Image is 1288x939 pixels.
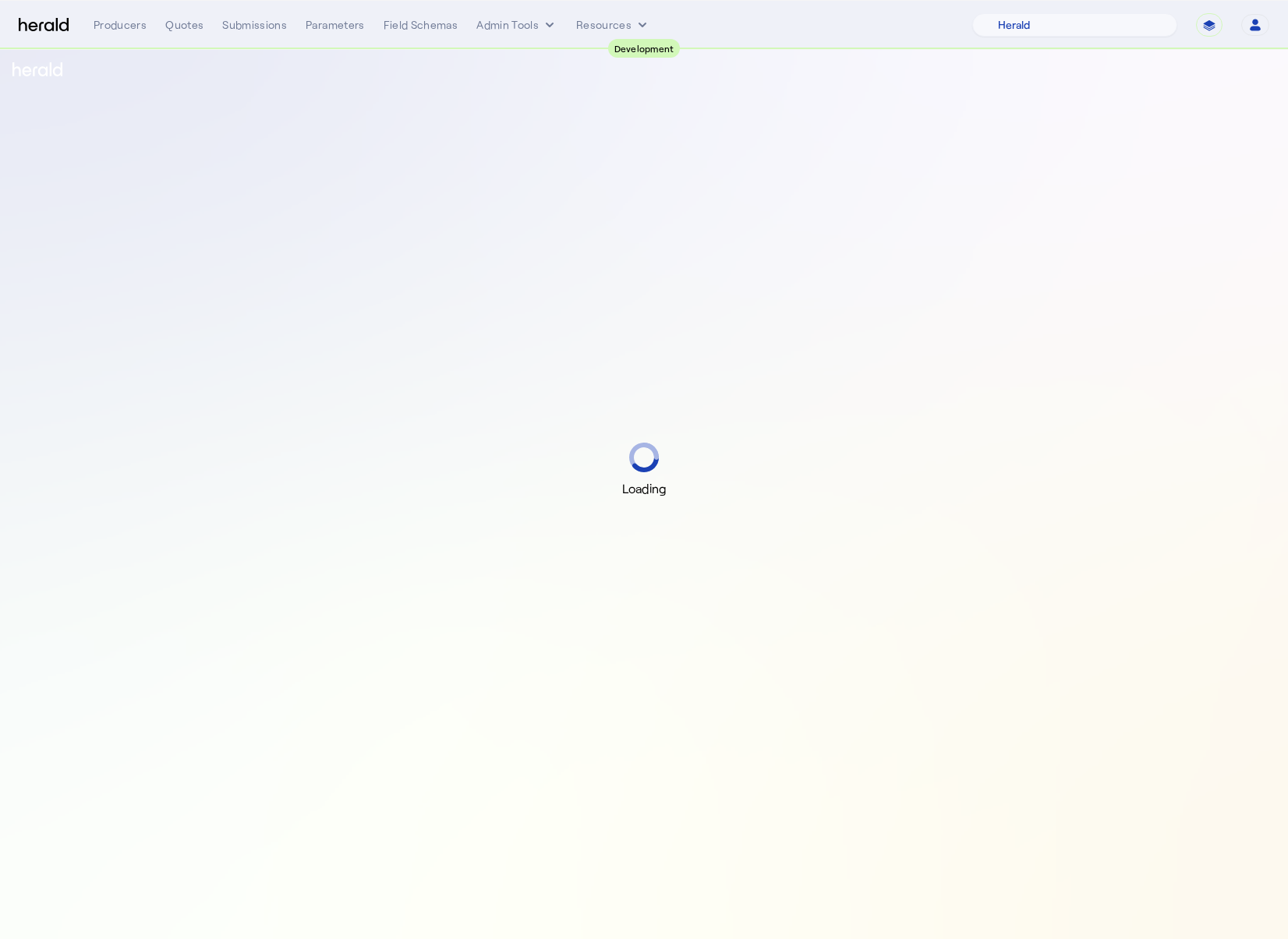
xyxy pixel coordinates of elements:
div: Development [608,39,681,58]
img: Herald Logo [19,18,69,33]
div: Field Schemas [384,17,458,33]
button: internal dropdown menu [476,17,557,33]
button: Resources dropdown menu [576,17,650,33]
div: Producers [94,17,147,33]
div: Submissions [222,17,287,33]
div: Quotes [165,17,203,33]
div: Parameters [306,17,365,33]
